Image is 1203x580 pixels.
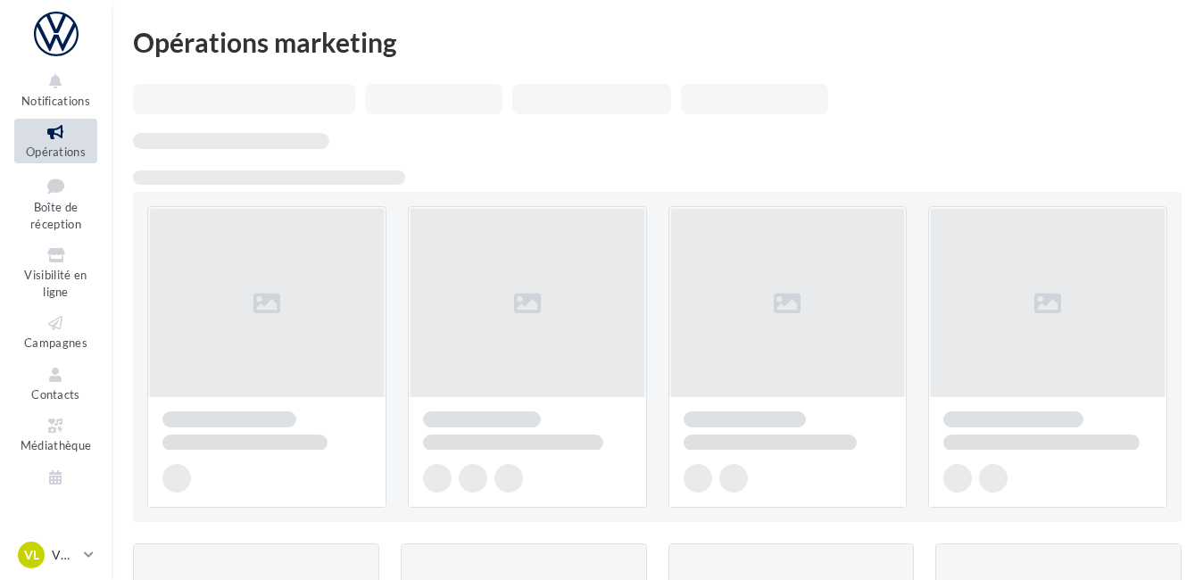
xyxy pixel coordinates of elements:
[14,119,97,162] a: Opérations
[26,145,86,159] span: Opérations
[14,170,97,236] a: Boîte de réception
[21,438,92,452] span: Médiathèque
[14,361,97,405] a: Contacts
[14,412,97,456] a: Médiathèque
[14,68,97,112] button: Notifications
[30,200,81,231] span: Boîte de réception
[14,464,97,508] a: Calendrier
[52,546,77,564] p: VW LA VERRIERE
[24,546,39,564] span: VL
[24,268,87,299] span: Visibilité en ligne
[14,242,97,302] a: Visibilité en ligne
[14,538,97,572] a: VL VW LA VERRIERE
[133,29,1182,55] div: Opérations marketing
[21,94,90,108] span: Notifications
[24,336,87,350] span: Campagnes
[14,310,97,353] a: Campagnes
[31,387,80,402] span: Contacts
